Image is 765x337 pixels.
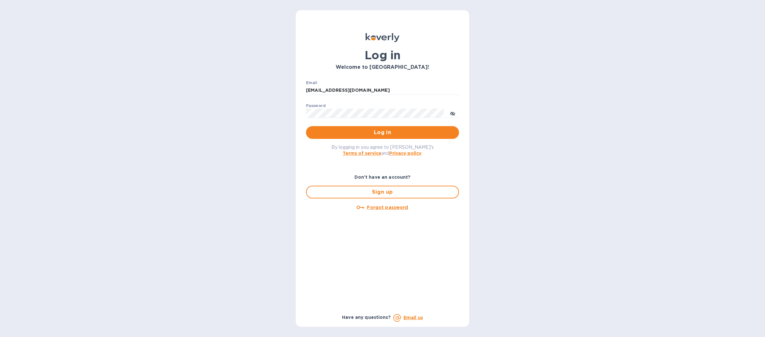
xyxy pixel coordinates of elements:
b: Don't have an account? [354,175,411,180]
label: Password [306,104,325,108]
button: Sign up [306,186,459,198]
span: Log in [311,129,454,136]
label: Email [306,81,317,85]
img: Koverly [366,33,399,42]
button: Log in [306,126,459,139]
input: Enter email address [306,86,459,95]
a: Email us [404,315,423,320]
h3: Welcome to [GEOGRAPHIC_DATA]! [306,64,459,70]
span: Sign up [312,188,453,196]
button: toggle password visibility [446,107,459,119]
span: By logging in you agree to [PERSON_NAME]'s and . [331,145,434,156]
h1: Log in [306,48,459,62]
u: Forgot password [367,205,408,210]
a: Privacy policy [389,151,421,156]
b: Have any questions? [342,315,391,320]
a: Terms of service [343,151,381,156]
